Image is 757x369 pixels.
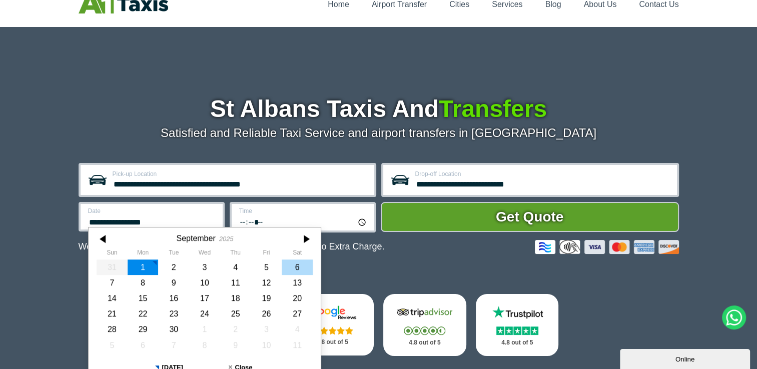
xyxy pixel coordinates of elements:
[158,249,189,259] th: Tuesday
[97,290,128,306] div: 14 September 2025
[158,337,189,353] div: 07 October 2025
[395,305,455,320] img: Tripadvisor
[158,306,189,321] div: 23 September 2025
[439,95,547,122] span: Transfers
[282,275,313,290] div: 13 September 2025
[620,347,752,369] iframe: chat widget
[383,294,466,356] a: Tripadvisor Stars 4.8 out of 5
[220,259,251,275] div: 04 September 2025
[189,290,220,306] div: 17 September 2025
[97,249,128,259] th: Sunday
[189,249,220,259] th: Wednesday
[79,241,385,252] p: We Now Accept Card & Contactless Payment In
[97,321,128,337] div: 28 September 2025
[127,249,158,259] th: Monday
[251,337,282,353] div: 10 October 2025
[97,337,128,353] div: 05 October 2025
[220,337,251,353] div: 09 October 2025
[251,275,282,290] div: 12 September 2025
[251,259,282,275] div: 05 September 2025
[251,290,282,306] div: 19 September 2025
[415,171,671,177] label: Drop-off Location
[220,290,251,306] div: 18 September 2025
[127,290,158,306] div: 15 September 2025
[220,249,251,259] th: Thursday
[127,337,158,353] div: 06 October 2025
[282,337,313,353] div: 11 October 2025
[302,305,362,320] img: Google
[158,290,189,306] div: 16 September 2025
[189,306,220,321] div: 24 September 2025
[282,249,313,259] th: Saturday
[219,235,233,242] div: 2025
[220,306,251,321] div: 25 September 2025
[535,240,679,254] img: Credit And Debit Cards
[312,326,353,334] img: Stars
[176,233,215,243] div: September
[251,306,282,321] div: 26 September 2025
[97,275,128,290] div: 07 September 2025
[127,259,158,275] div: 01 September 2025
[394,336,455,349] p: 4.8 out of 5
[113,171,368,177] label: Pick-up Location
[381,202,679,232] button: Get Quote
[270,241,384,251] span: The Car at No Extra Charge.
[127,275,158,290] div: 08 September 2025
[487,305,547,320] img: Trustpilot
[282,321,313,337] div: 04 October 2025
[189,259,220,275] div: 03 September 2025
[496,326,538,335] img: Stars
[127,306,158,321] div: 22 September 2025
[220,321,251,337] div: 02 October 2025
[251,321,282,337] div: 03 October 2025
[404,326,445,335] img: Stars
[189,321,220,337] div: 01 October 2025
[487,336,548,349] p: 4.8 out of 5
[282,306,313,321] div: 27 September 2025
[158,275,189,290] div: 09 September 2025
[97,259,128,275] div: 31 August 2025
[302,336,363,348] p: 4.8 out of 5
[158,259,189,275] div: 02 September 2025
[282,290,313,306] div: 20 September 2025
[251,249,282,259] th: Friday
[189,337,220,353] div: 08 October 2025
[79,97,679,121] h1: St Albans Taxis And
[282,259,313,275] div: 06 September 2025
[97,306,128,321] div: 21 September 2025
[189,275,220,290] div: 10 September 2025
[220,275,251,290] div: 11 September 2025
[79,126,679,140] p: Satisfied and Reliable Taxi Service and airport transfers in [GEOGRAPHIC_DATA]
[127,321,158,337] div: 29 September 2025
[239,208,368,214] label: Time
[88,208,217,214] label: Date
[476,294,559,356] a: Trustpilot Stars 4.8 out of 5
[291,294,374,355] a: Google Stars 4.8 out of 5
[158,321,189,337] div: 30 September 2025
